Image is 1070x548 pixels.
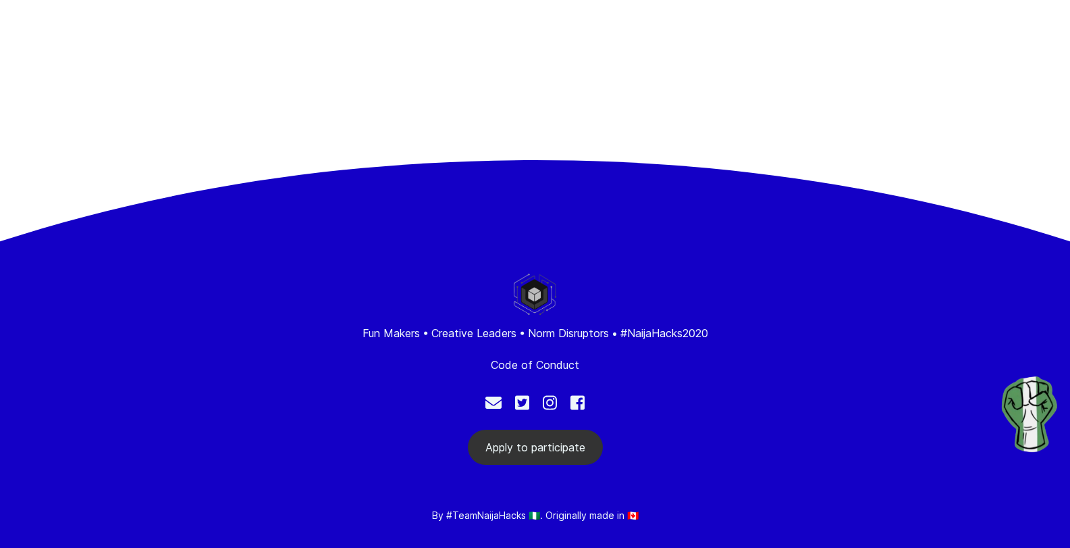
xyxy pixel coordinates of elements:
[491,358,579,372] a: Code of Conduct
[432,509,639,522] p: By #TeamNaijaHacks 🇳🇬. Originally made in 🇨🇦
[996,372,1063,457] img: End Police Brutality in Nigeria
[515,395,529,410] img: Twitter
[27,325,1044,341] p: Fun Makers • Creative Leaders • Norm Disruptors • #NaijaHacks2020
[485,397,502,409] img: Email
[570,395,585,410] img: Facebook
[468,430,603,465] button: Apply to participate
[543,395,557,410] img: Instagram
